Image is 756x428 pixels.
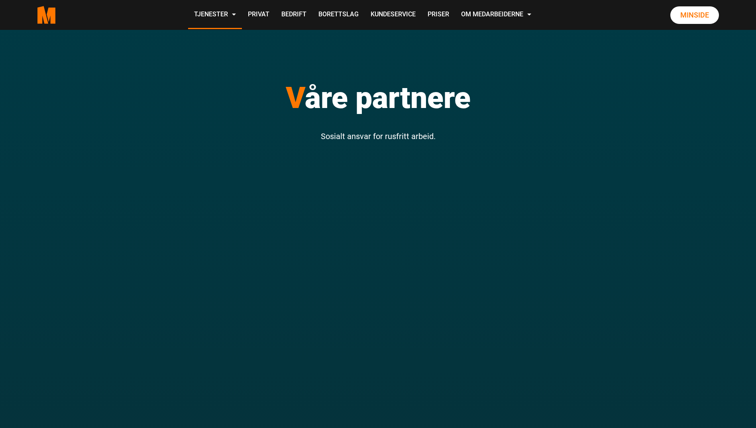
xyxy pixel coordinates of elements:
[145,130,611,143] p: Sosialt ansvar for rusfritt arbeid.
[275,1,312,29] a: Bedrift
[365,1,422,29] a: Kundeservice
[422,1,455,29] a: Priser
[188,1,242,29] a: Tjenester
[145,153,611,415] iframe: Dette er Medarbeiderne
[670,6,719,24] a: Minside
[286,80,305,115] span: V
[312,1,365,29] a: Borettslag
[145,80,611,116] h1: åre partnere
[455,1,537,29] a: Om Medarbeiderne
[242,1,275,29] a: Privat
